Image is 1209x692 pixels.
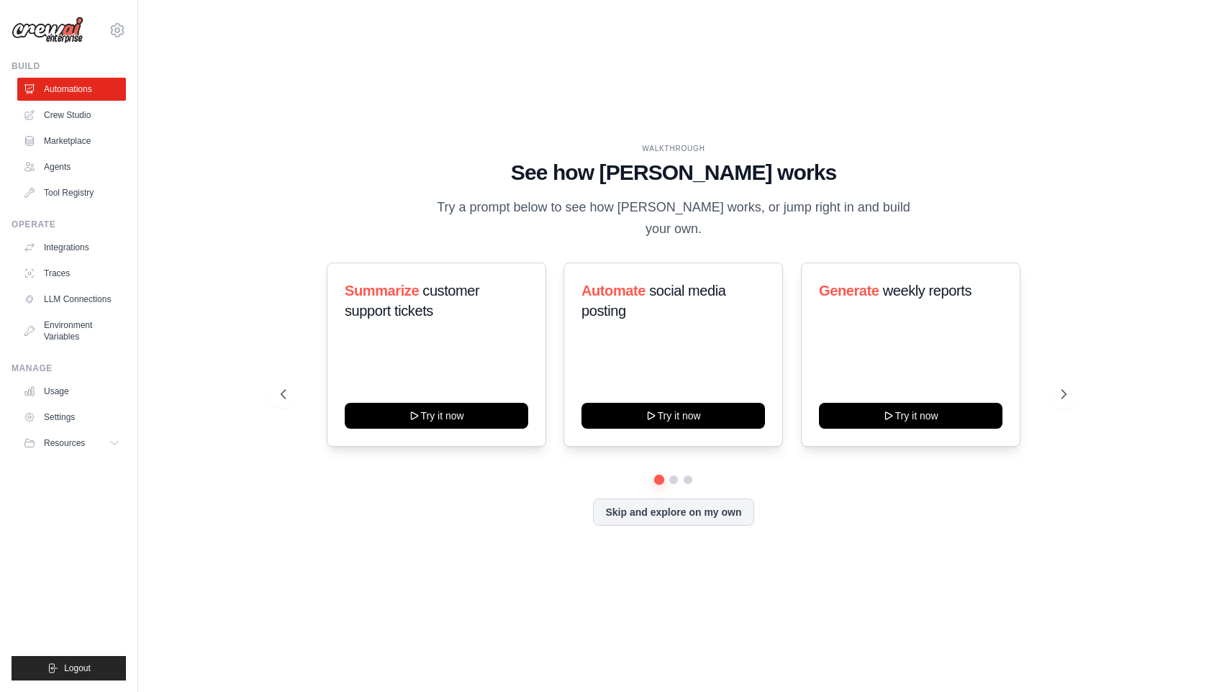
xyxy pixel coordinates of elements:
h1: See how [PERSON_NAME] works [281,160,1066,186]
button: Try it now [819,403,1002,429]
a: Crew Studio [17,104,126,127]
a: Marketplace [17,129,126,152]
span: Resources [44,437,85,449]
a: Settings [17,406,126,429]
div: Build [12,60,126,72]
a: Agents [17,155,126,178]
a: Environment Variables [17,314,126,348]
div: WALKTHROUGH [281,143,1066,154]
span: customer support tickets [345,283,479,319]
button: Try it now [581,403,765,429]
span: Automate [581,283,646,299]
button: Try it now [345,403,528,429]
button: Skip and explore on my own [593,498,753,526]
a: Traces [17,262,126,285]
button: Resources [17,432,126,455]
div: Manage [12,363,126,374]
button: Logout [12,656,126,680]
span: weekly reports [882,283,971,299]
a: Integrations [17,236,126,259]
p: Try a prompt below to see how [PERSON_NAME] works, or jump right in and build your own. [432,197,915,240]
a: Tool Registry [17,181,126,204]
span: Generate [819,283,879,299]
span: social media posting [581,283,726,319]
a: Automations [17,78,126,101]
span: Summarize [345,283,419,299]
a: LLM Connections [17,288,126,311]
img: Logo [12,17,83,44]
div: Operate [12,219,126,230]
span: Logout [64,663,91,674]
a: Usage [17,380,126,403]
